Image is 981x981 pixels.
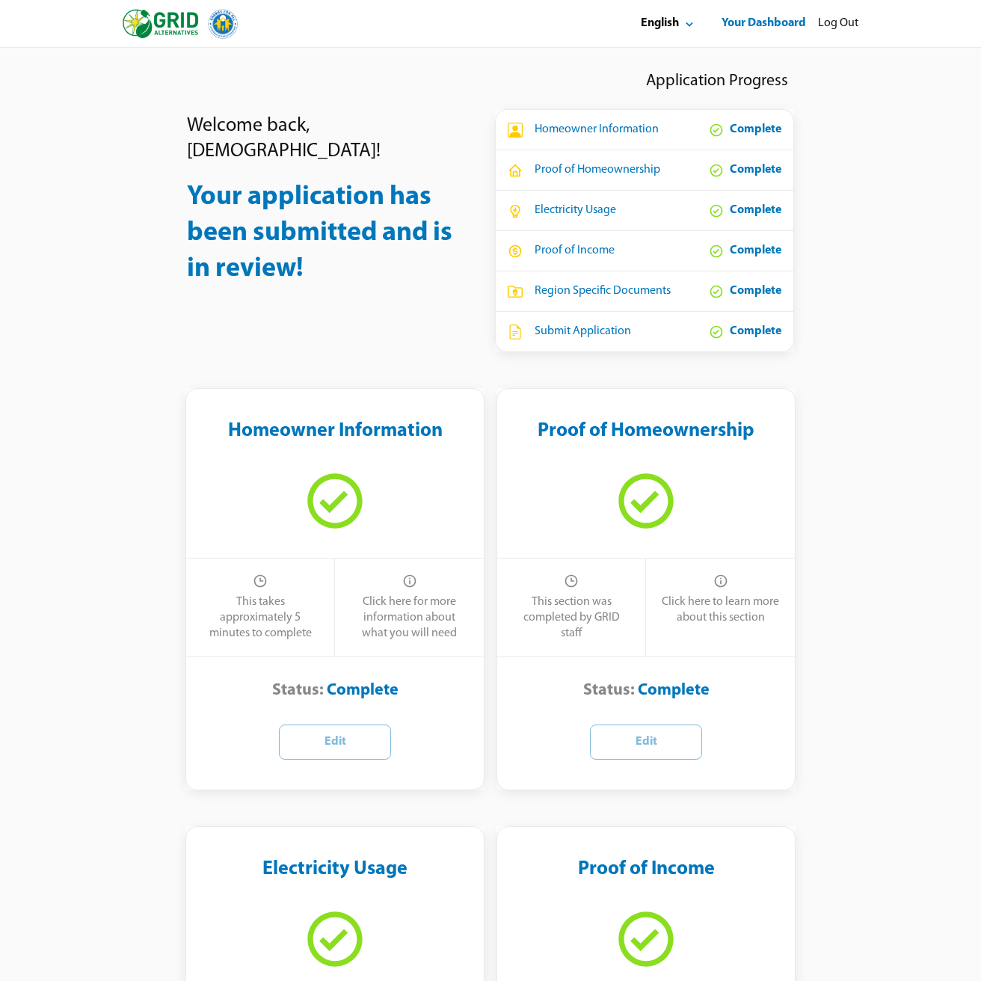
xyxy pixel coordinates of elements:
div: Complete [730,122,781,138]
div: Submit Application [535,324,631,339]
div: Click here for more information about what you will need [350,594,469,642]
div: Homeowner Information [228,419,443,444]
div: Complete [730,162,781,178]
div: Homeowner Information [535,122,659,138]
div: Your application has been submitted and is in review! [187,179,461,287]
div: Region Specific Documents [535,283,671,299]
div: Welcome back, [DEMOGRAPHIC_DATA]! [187,114,461,164]
div: Complete [730,283,781,299]
div: Status: [583,681,638,701]
div: Log Out [818,16,858,31]
div: Application Progress [646,72,788,91]
div: Complete [730,324,781,339]
div: Status: [272,681,327,701]
button: Edit [279,725,391,760]
div: Edit [292,734,378,750]
div: Electricity Usage [535,203,616,218]
div: Complete [327,681,399,701]
div: English [641,16,679,31]
img: logo [123,9,238,39]
div: Proof of Income [535,243,615,259]
div: Proof of Homeownership [538,419,754,444]
div: This section was completed by GRID staff [512,594,630,642]
div: Proof of Income [578,857,715,882]
div: Electricity Usage [262,857,408,882]
div: Proof of Homeownership [535,162,660,178]
div: Edit [603,734,689,750]
div: This takes approximately 5 minutes to complete [201,594,319,642]
div: Complete [638,681,710,701]
div: Complete [730,203,781,218]
button: Edit [590,725,702,760]
div: Click here to learn more about this section [661,594,780,626]
button: Select [628,6,710,41]
div: Complete [730,243,781,259]
div: Your Dashboard [722,16,806,31]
